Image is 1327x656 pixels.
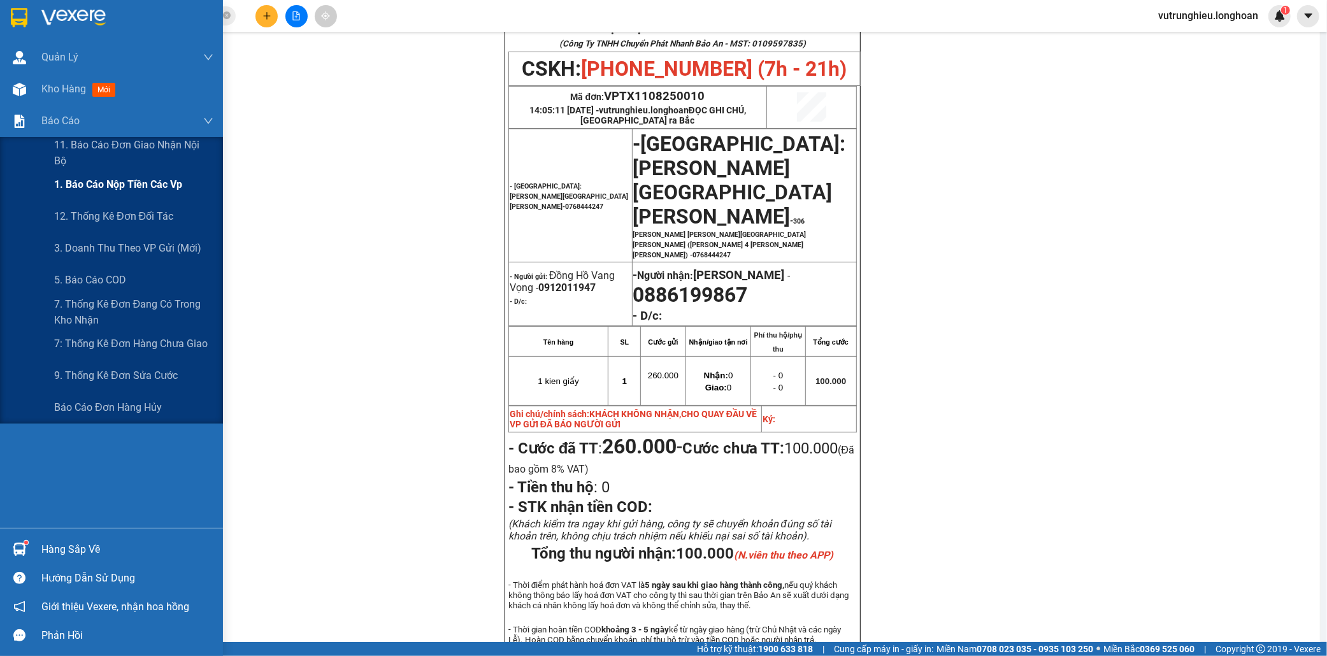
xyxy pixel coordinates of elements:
[648,338,678,346] strong: Cước gửi
[508,580,849,610] span: - Thời điểm phát hành hoá đơn VAT là nếu quý khách không thông báo lấy hoá đơn VAT cho công ty th...
[262,11,271,20] span: plus
[54,367,178,383] span: 9. Thống kê đơn sửa cước
[508,478,610,496] span: :
[1297,5,1319,27] button: caret-down
[510,269,615,294] span: Đồng Hồ Vang Vọng -
[24,541,28,545] sup: 1
[223,10,231,22] span: close-circle
[633,143,846,259] span: -
[92,83,115,97] span: mới
[203,116,213,126] span: down
[522,57,847,81] span: CSKH:
[41,540,213,559] div: Hàng sắp về
[785,269,791,282] span: -
[602,434,677,459] strong: 260.000
[633,283,748,307] span: 0886199867
[508,439,599,457] strong: - Cước đã TT
[223,11,231,19] span: close-circle
[321,11,330,20] span: aim
[13,543,26,556] img: warehouse-icon
[41,83,86,95] span: Kho hàng
[508,478,594,496] strong: - Tiền thu hộ
[1274,10,1286,22] img: icon-new-feature
[285,5,308,27] button: file-add
[292,11,301,20] span: file-add
[648,371,678,380] span: 260.000
[508,498,652,516] span: - STK nhận tiền COD:
[834,642,933,656] span: Cung cấp máy in - giấy in:
[13,601,25,613] span: notification
[773,383,784,392] span: - 0
[773,371,784,380] span: - 0
[633,217,807,259] span: 306 [PERSON_NAME] [PERSON_NAME][GEOGRAPHIC_DATA][PERSON_NAME] ([PERSON_NAME] 4 [PERSON_NAME] [PER...
[1283,6,1288,15] span: 1
[704,371,733,380] span: 0
[255,5,278,27] button: plus
[602,434,682,459] span: -
[54,208,173,224] span: 12. Thống kê đơn đối tác
[54,176,182,192] span: 1. Báo cáo nộp tiền các vp
[694,268,785,282] span: [PERSON_NAME]
[822,642,824,656] span: |
[203,52,213,62] span: down
[1204,642,1206,656] span: |
[13,572,25,584] span: question-circle
[571,92,705,102] span: Mã đơn:
[543,338,573,346] strong: Tên hàng
[763,414,775,424] strong: Ký:
[508,625,841,645] span: - Thời gian hoàn tiền COD kể từ ngày giao hàng (trừ Chủ Nhật và các ngày Lễ). Hoàn COD bằng chuyể...
[734,549,833,561] em: (N.viên thu theo APP)
[41,113,80,129] span: Báo cáo
[54,240,201,256] span: 3. Doanh Thu theo VP Gửi (mới)
[54,336,208,352] span: 7: Thống kê đơn hàng chưa giao
[11,8,27,27] img: logo-vxr
[508,439,683,457] span: :
[315,5,337,27] button: aim
[531,545,833,562] span: Tổng thu người nhận:
[510,182,628,211] span: - [GEOGRAPHIC_DATA]: [PERSON_NAME][GEOGRAPHIC_DATA][PERSON_NAME]-
[705,383,731,392] span: 0
[697,642,813,656] span: Hỗ trợ kỹ thuật:
[41,599,189,615] span: Giới thiệu Vexere, nhận hoa hồng
[815,376,846,386] span: 100.000
[622,376,627,386] span: 1
[510,409,757,429] span: KHÁCH KHÔNG NHẬN,CHO QUAY ĐẦU VỀ VP GỬI ĐÃ BÁO NGƯỜI GỬI
[604,89,705,103] span: VPTX1108250010
[13,629,25,641] span: message
[1281,6,1290,15] sup: 1
[580,105,746,125] span: vutrunghieu.longhoan
[693,251,731,259] span: 0768444247
[633,132,846,229] span: [GEOGRAPHIC_DATA]: [PERSON_NAME][GEOGRAPHIC_DATA][PERSON_NAME]
[41,49,78,65] span: Quản Lý
[598,478,610,496] span: 0
[1103,642,1194,656] span: Miền Bắc
[689,338,748,346] strong: Nhận/giao tận nơi
[54,296,213,328] span: 7. Thống kê đơn đang có trong kho nhận
[758,644,813,654] strong: 1900 633 818
[580,105,746,125] span: ĐỌC GHI CHÚ, [GEOGRAPHIC_DATA] ra Bắc
[510,273,547,281] strong: - Người gửi:
[638,269,785,282] span: Người nhận:
[977,644,1093,654] strong: 0708 023 035 - 0935 103 250
[676,545,833,562] span: 100.000
[508,518,831,542] span: (Khách kiểm tra ngay khi gửi hàng, công ty sẽ chuyển khoản đúng số tài khoản trên, không chịu trá...
[565,203,603,211] span: 0768444247
[529,105,746,125] span: 14:05:11 [DATE] -
[54,137,213,169] span: 11. Báo cáo đơn giao nhận nội bộ
[645,580,785,590] strong: 5 ngày sau khi giao hàng thành công,
[559,39,806,48] strong: (Công Ty TNHH Chuyển Phát Nhanh Bảo An - MST: 0109597835)
[538,376,578,386] span: 1 kien giấy
[633,268,785,282] strong: -
[510,409,757,429] strong: Ghi chú/chính sách:
[41,626,213,645] div: Phản hồi
[705,383,727,392] strong: Giao:
[704,371,728,380] strong: Nhận:
[41,569,213,588] div: Hướng dẫn sử dụng
[620,338,629,346] strong: SL
[54,272,126,288] span: 5. Báo cáo COD
[1140,644,1194,654] strong: 0369 525 060
[54,399,162,415] span: Báo cáo đơn hàng hủy
[13,51,26,64] img: warehouse-icon
[936,642,1093,656] span: Miền Nam
[510,297,527,306] strong: - D/c:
